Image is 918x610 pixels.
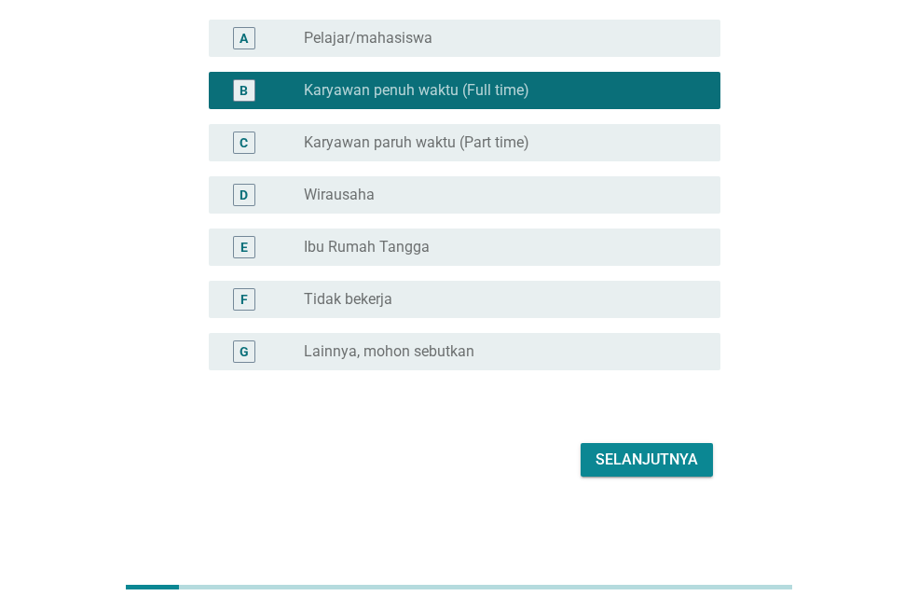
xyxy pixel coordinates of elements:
label: Tidak bekerja [304,290,392,309]
div: Selanjutnya [596,449,698,471]
button: Selanjutnya [581,443,713,477]
label: Lainnya, mohon sebutkan [304,342,474,361]
div: G [240,341,249,361]
div: B [240,80,248,100]
div: A [240,28,248,48]
div: E [240,237,248,256]
label: Pelajar/mahasiswa [304,29,432,48]
div: F [240,289,248,309]
label: Ibu Rumah Tangga [304,238,430,256]
div: D [240,185,248,204]
label: Karyawan penuh waktu (Full time) [304,81,529,100]
label: Karyawan paruh waktu (Part time) [304,133,529,152]
div: C [240,132,248,152]
label: Wirausaha [304,186,375,204]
